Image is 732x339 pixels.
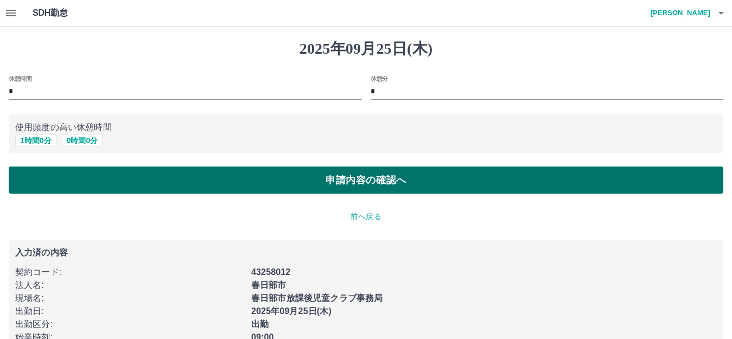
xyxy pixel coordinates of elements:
b: 春日部市 [251,280,287,290]
p: 契約コード : [15,266,245,279]
p: 法人名 : [15,279,245,292]
h1: 2025年09月25日(木) [9,40,723,58]
p: 出勤区分 : [15,318,245,331]
b: 2025年09月25日(木) [251,306,332,316]
b: 43258012 [251,267,290,277]
b: 出勤 [251,319,269,329]
label: 休憩時間 [9,74,31,82]
b: 春日部市放課後児童クラブ事務局 [251,293,383,303]
p: 出勤日 : [15,305,245,318]
p: 前へ戻る [9,211,723,222]
label: 休憩分 [371,74,388,82]
p: 現場名 : [15,292,245,305]
button: 申請内容の確認へ [9,167,723,194]
p: 使用頻度の高い休憩時間 [15,121,717,134]
button: 1時間0分 [15,134,56,147]
button: 0時間0分 [62,134,103,147]
p: 入力済の内容 [15,248,717,257]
